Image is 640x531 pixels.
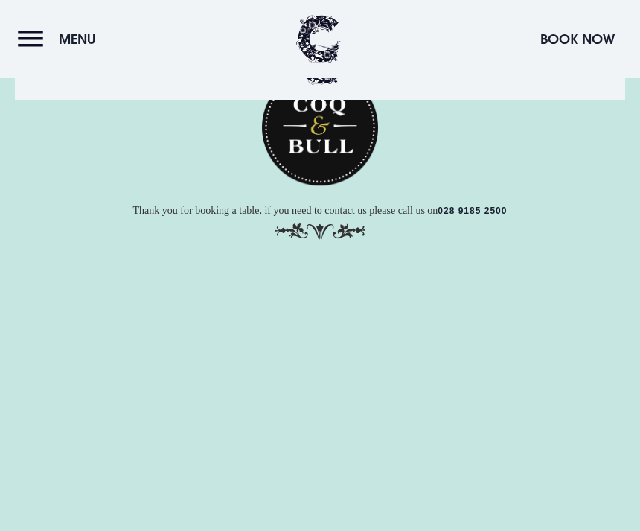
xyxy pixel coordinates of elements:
[59,31,96,48] span: Menu
[296,15,341,63] img: Clandeboye Lodge
[18,23,103,55] button: Menu
[503,23,592,55] button: Book Now
[247,48,363,165] img: Coq & Bull
[281,15,326,63] img: Clandeboye Lodge
[423,184,492,194] a: 028 9185 2500
[533,23,622,55] button: Book Now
